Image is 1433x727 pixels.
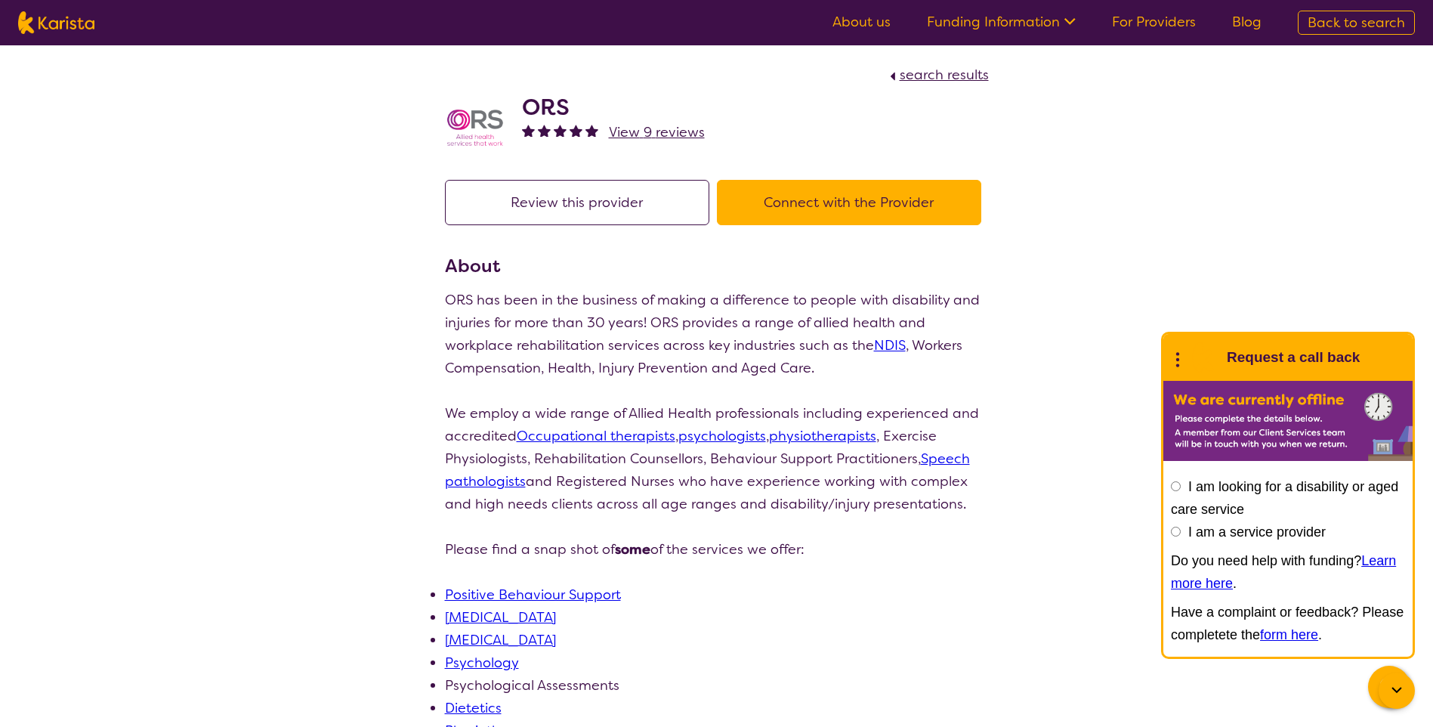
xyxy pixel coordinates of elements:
[1368,666,1410,708] button: Channel Menu
[1112,13,1196,31] a: For Providers
[900,66,989,84] span: search results
[445,608,556,626] a: [MEDICAL_DATA]
[874,336,906,354] a: NDIS
[717,193,989,212] a: Connect with the Provider
[609,121,705,144] a: View 9 reviews
[445,289,989,379] p: ORS has been in the business of making a difference to people with disability and injuries for mo...
[1163,381,1413,461] img: Karista offline chat form to request call back
[445,586,621,604] a: Positive Behaviour Support
[445,699,502,717] a: Dietetics
[678,427,766,445] a: psychologists
[832,13,891,31] a: About us
[1187,342,1218,373] img: Karista
[585,124,598,137] img: fullstar
[445,631,556,649] a: [MEDICAL_DATA]
[18,11,94,34] img: Karista logo
[522,124,535,137] img: fullstar
[445,180,709,225] button: Review this provider
[445,193,717,212] a: Review this provider
[717,180,981,225] button: Connect with the Provider
[517,427,675,445] a: Occupational therapists
[1232,13,1262,31] a: Blog
[1171,479,1398,517] label: I am looking for a disability or aged care service
[1308,14,1405,32] span: Back to search
[886,66,989,84] a: search results
[1298,11,1415,35] a: Back to search
[609,123,705,141] span: View 9 reviews
[927,13,1076,31] a: Funding Information
[570,124,582,137] img: fullstar
[1227,346,1360,369] h1: Request a call back
[1171,601,1405,646] p: Have a complaint or feedback? Please completete the .
[1171,549,1405,595] p: Do you need help with funding? .
[445,402,989,515] p: We employ a wide range of Allied Health professionals including experienced and accredited , , , ...
[769,427,876,445] a: physiotherapists
[1260,627,1318,642] a: form here
[615,540,650,558] strong: some
[445,674,989,697] li: Psychological Assessments
[538,124,551,137] img: fullstar
[1188,524,1326,540] label: I am a service provider
[445,654,519,672] a: Psychology
[445,97,505,158] img: nspbnteb0roocrxnmwip.png
[445,538,989,561] p: Please find a snap shot of of the services we offer:
[445,252,989,280] h3: About
[522,94,705,121] h2: ORS
[554,124,567,137] img: fullstar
